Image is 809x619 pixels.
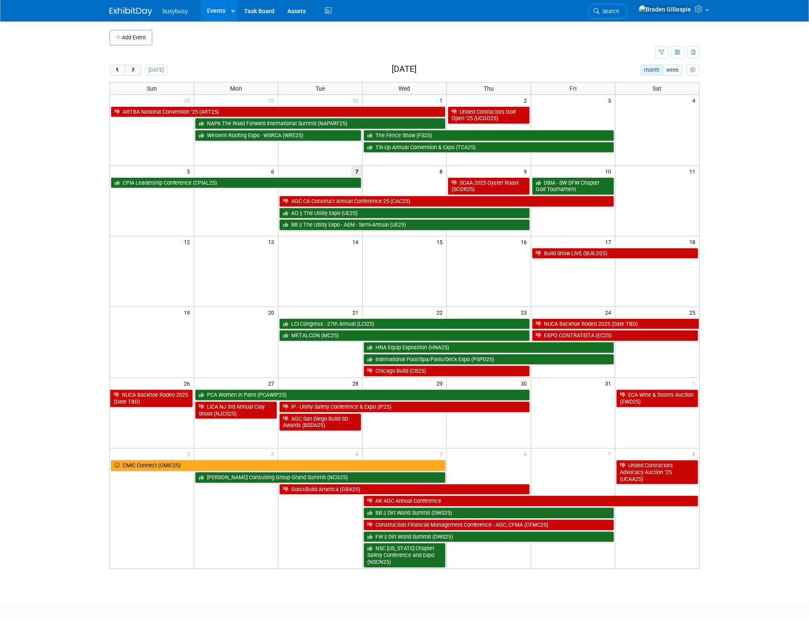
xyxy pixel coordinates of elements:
[687,65,700,76] button: myCustomButton
[638,5,691,14] img: Braden Gillespie
[604,307,615,318] span: 24
[109,30,152,45] button: Add Event
[604,378,615,389] span: 31
[363,531,614,542] a: FW || Dirt World Summit (DWS25)
[523,166,531,177] span: 9
[186,166,194,177] span: 5
[532,177,614,195] a: DBIA - SW DFW Chapter Golf Tournament
[532,248,698,259] a: Build Show LIVE (BUILD25)
[279,196,614,207] a: AGC CA Construct Annual Conference 25 (CAC25)
[162,8,188,15] span: busybusy
[448,106,530,124] a: United Contractors Golf Open ’25 (UCGO25)
[110,389,193,407] a: NUCA Backhoe Rodeo 2025 (Date TBD)
[448,177,530,195] a: SCAA 2025 Oyster Roast (SCOR25)
[195,130,361,141] a: Western Roofing Expo - WSRCA (WRE25)
[363,543,446,567] a: NSC [US_STATE] Chapter Safety Conference and Expo (NSCN25)
[267,95,278,106] span: 29
[279,413,361,431] a: AGC San Diego Build SD Awards (BSDA25)
[230,85,242,92] span: Mon
[279,318,530,330] a: LCI Congress - 27th Annual (LCI25)
[436,378,446,389] span: 29
[523,448,531,459] span: 6
[195,389,529,401] a: PCA Women in Paint (PCAWIP25)
[186,448,194,459] span: 2
[691,378,699,389] span: 1
[604,236,615,247] span: 17
[363,495,698,507] a: AK AGC Annual Conference
[109,7,152,16] img: ExhibitDay
[279,219,530,230] a: BB || The Utility Expo - AEM - Semi-Annual (UE25)
[354,448,362,459] span: 4
[195,401,277,419] a: LICA NJ 3rd Annual Clay Shoot (NJCS25)
[436,236,446,247] span: 15
[520,307,531,318] span: 23
[663,65,682,76] button: week
[688,307,699,318] span: 25
[109,65,125,76] button: prev
[439,448,446,459] span: 5
[363,130,614,141] a: The Fence Show (FS25)
[316,85,325,92] span: Tue
[690,68,696,73] i: Personalize Calendar
[523,95,531,106] span: 2
[125,65,141,76] button: next
[267,236,278,247] span: 13
[183,378,194,389] span: 26
[351,166,362,177] span: 7
[363,366,530,377] a: Chicago Build (CB25)
[588,4,627,19] a: Search
[145,65,168,76] button: [DATE]
[363,507,614,519] a: BB || Dirt World Summit (DWS25)
[183,236,194,247] span: 12
[399,85,410,92] span: Wed
[641,65,663,76] button: month
[363,519,614,531] a: Construction Financial Management Conference - AGC, CFMA (CFMC25)
[111,106,446,118] a: ARTBA National Convention ’25 (ART25)
[607,95,615,106] span: 3
[363,342,614,353] a: HNA Equip Exposition (HNA25)
[520,236,531,247] span: 16
[653,85,661,92] span: Sat
[599,8,619,15] span: Search
[691,448,699,459] span: 8
[351,307,362,318] span: 21
[183,95,194,106] span: 28
[607,448,615,459] span: 7
[270,448,278,459] span: 3
[351,95,362,106] span: 30
[363,142,614,153] a: Tilt-Up Annual Convention & Expo (TCA25)
[267,307,278,318] span: 20
[270,166,278,177] span: 6
[351,236,362,247] span: 14
[439,95,446,106] span: 1
[147,85,157,92] span: Sun
[195,118,446,129] a: NAPA The Road Forward International Summit (NAPARF25)
[363,354,614,365] a: International Pool/Spa/Patio/Deck Expo (PSPD25)
[532,330,698,341] a: EXPO CONTRATISTA (EC25)
[195,472,446,483] a: [PERSON_NAME] Consulting Group Grand Summit (NCG25)
[436,307,446,318] span: 22
[688,166,699,177] span: 11
[183,307,194,318] span: 19
[520,378,531,389] span: 30
[691,95,699,106] span: 4
[484,85,494,92] span: Thu
[604,166,615,177] span: 10
[616,389,698,407] a: ECA Wine & Dozers Auction (EWD25)
[111,177,361,189] a: CPIA Leadership Conference (CPIAL25)
[279,208,530,219] a: AO || The Utility Expo (UE25)
[279,484,530,495] a: GlassBuild America (GBA25)
[532,318,699,330] a: NUCA Backhoe Rodeo 2025 (Date TBD)
[439,166,446,177] span: 8
[351,378,362,389] span: 28
[267,378,278,389] span: 27
[111,460,446,471] a: CMIC Connect (CMIC25)
[570,85,576,92] span: Fri
[279,401,530,413] a: iP - Utility Safety Conference & Expo (IP25)
[279,330,530,341] a: METALCON (MC25)
[392,65,416,74] h2: [DATE]
[688,236,699,247] span: 18
[616,460,698,484] a: United Contractors Advocacy Auction ’25 (UCAA25)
